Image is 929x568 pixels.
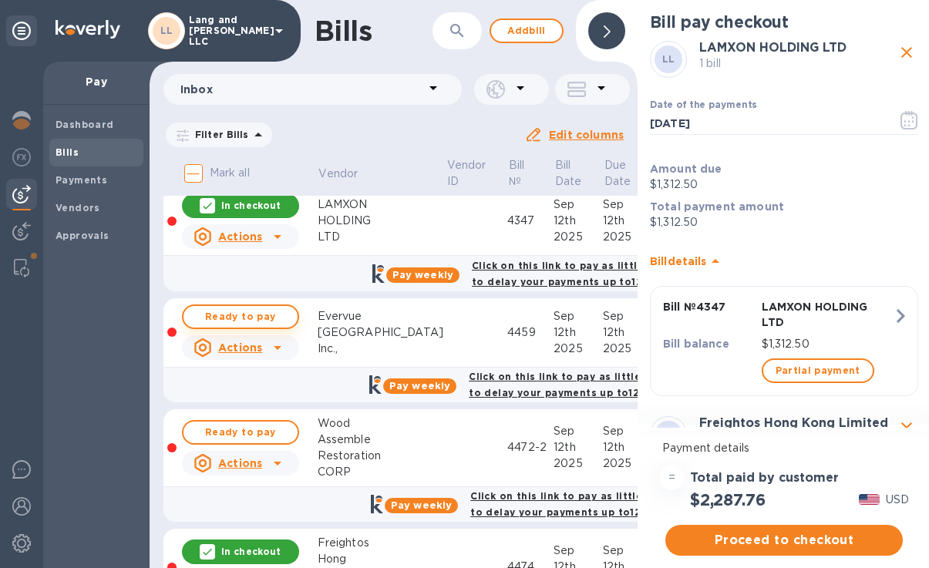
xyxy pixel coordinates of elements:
span: Bill № [509,157,553,190]
div: Sep [603,197,652,213]
div: 2025 [603,229,652,245]
p: Vendor [318,166,358,182]
p: Pay [56,74,137,89]
h2: $2,287.76 [690,490,765,509]
b: Total payment amount [650,200,784,213]
b: Amount due [650,163,722,175]
p: $1,312.50 [650,214,918,230]
span: Partial payment [776,361,860,380]
div: LAMXON [318,197,446,213]
div: Sep [603,308,652,324]
p: $1,312.50 [762,336,893,352]
b: Pay weekly [389,380,450,392]
span: Proceed to checkout [678,531,890,550]
button: Proceed to checkout [665,525,903,556]
b: Pay weekly [391,499,452,511]
p: In checkout [221,545,281,558]
div: Evervue [318,308,446,324]
div: 12th [554,324,603,341]
div: Billdetails [650,237,918,286]
p: Bill Date [555,157,582,190]
h1: Bills [315,15,372,47]
p: Bill № 4347 [663,299,756,314]
div: 12th [554,213,603,229]
p: 1 bill [699,55,895,72]
div: 12th [603,324,652,341]
div: HOLDING [318,213,446,229]
b: LL [662,53,675,65]
p: Due Date [604,157,631,190]
label: Date of the payments [650,101,756,110]
p: Mark all [210,165,250,181]
p: USD [886,492,909,508]
div: CORP [318,464,446,480]
button: Ready to pay [182,420,299,445]
b: Freightos Hong Kong Limited [699,415,888,430]
div: 2025 [603,455,652,472]
b: LAMXON HOLDING LTD [699,40,847,55]
div: 12th [554,439,603,455]
b: Payments [56,174,107,186]
u: Actions [218,341,262,354]
u: Edit columns [549,129,624,141]
div: Hong [318,551,446,567]
b: Click on this link to pay as little as $26.12 per week to delay your payments up to 12 weeks [470,490,735,518]
b: Click on this link to pay as little as $6.54 per week to delay your payments up to 12 weeks [472,260,734,287]
p: $1,312.50 [650,176,918,193]
button: Bill №4347LAMXON HOLDING LTDBill balance$1,312.50Partial payment [650,286,918,396]
div: Sep [554,423,603,439]
b: Bill details [650,255,706,267]
u: Actions [218,230,262,243]
div: Restoration [318,448,446,464]
h3: Total paid by customer [690,471,839,486]
div: Sep [603,543,652,559]
div: Sep [554,543,603,559]
span: Bill Date [555,157,602,190]
div: [GEOGRAPHIC_DATA] [318,324,446,341]
button: Partial payment [762,358,874,383]
div: 2025 [554,229,603,245]
img: USD [859,494,880,505]
div: Sep [603,423,652,439]
b: Bills [56,146,79,158]
div: 4459 [507,324,554,341]
button: close [895,416,918,439]
p: Lang and [PERSON_NAME] LLC [189,15,266,47]
div: 2025 [554,341,603,357]
p: Payment details [662,440,906,456]
img: Foreign exchange [12,148,31,166]
p: Filter Bills [189,128,249,141]
div: 12th [603,213,652,229]
div: 4347 [507,213,554,229]
div: 2025 [554,455,603,472]
span: Vendor ID [447,157,507,190]
b: LL [160,25,173,36]
span: Ready to pay [196,308,285,326]
u: Actions [218,457,262,469]
div: Freightos [318,535,446,551]
b: Vendors [56,202,100,213]
p: LAMXON HOLDING LTD [762,299,893,330]
p: Vendor ID [447,157,486,190]
b: Click on this link to pay as little as $23.79 per week to delay your payments up to 12 weeks [469,371,736,398]
div: Unpin categories [6,15,37,46]
div: LTD [318,229,446,245]
span: Ready to pay [196,423,285,442]
p: Inbox [180,82,424,97]
button: Addbill [490,18,564,43]
b: Approvals [56,230,109,241]
img: Logo [56,20,120,39]
span: Vendor [318,166,378,182]
div: Wood [318,415,446,432]
button: Ready to pay [182,304,299,329]
div: 12th [603,439,652,455]
span: Due Date [604,157,651,190]
b: Pay weekly [392,269,453,281]
h2: Bill pay checkout [650,12,918,32]
span: Add bill [503,22,550,40]
div: = [659,465,684,490]
p: In checkout [221,199,281,212]
p: Bill № [509,157,533,190]
p: Bill balance [663,336,756,351]
div: Assemble [318,432,446,448]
